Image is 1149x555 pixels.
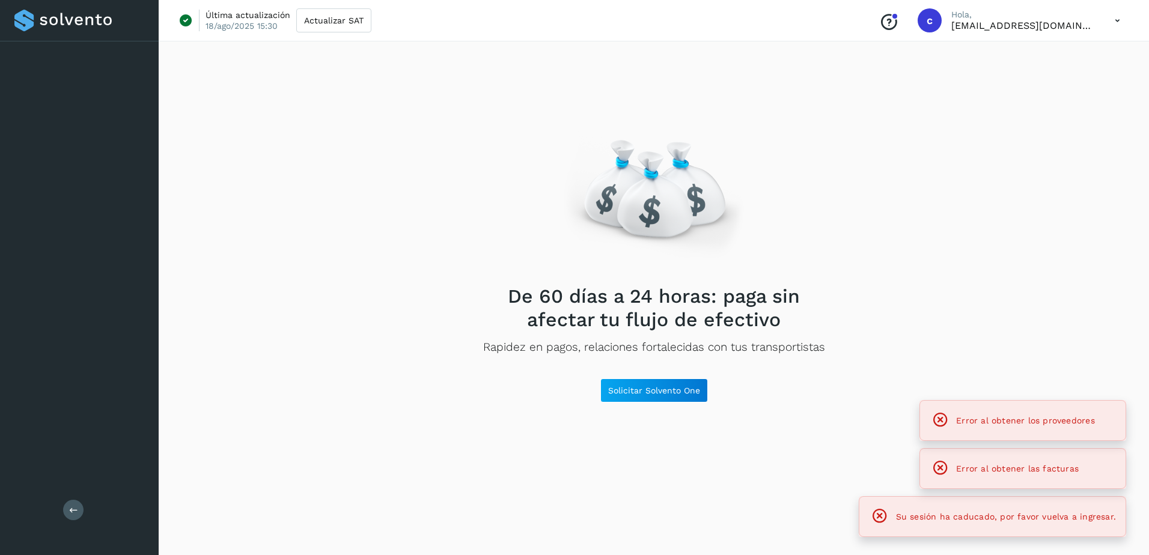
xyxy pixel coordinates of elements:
p: 18/ago/2025 15:30 [206,20,278,31]
button: Solicitar Solvento One [600,378,708,402]
img: Empty state image [550,99,758,275]
span: Su sesión ha caducado, por favor vuelva a ingresar. [896,512,1116,521]
span: Solicitar Solvento One [608,386,700,395]
p: Hola, [951,10,1096,20]
span: Error al obtener los proveedores [956,416,1095,425]
p: Rapidez en pagos, relaciones fortalecidas con tus transportistas [483,341,825,354]
button: Actualizar SAT [296,8,371,32]
h2: De 60 días a 24 horas: paga sin afectar tu flujo de efectivo [483,285,825,331]
p: cxp@53cargo.com [951,20,1096,31]
span: Actualizar SAT [304,16,364,25]
p: Última actualización [206,10,290,20]
span: Error al obtener las facturas [956,464,1079,473]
